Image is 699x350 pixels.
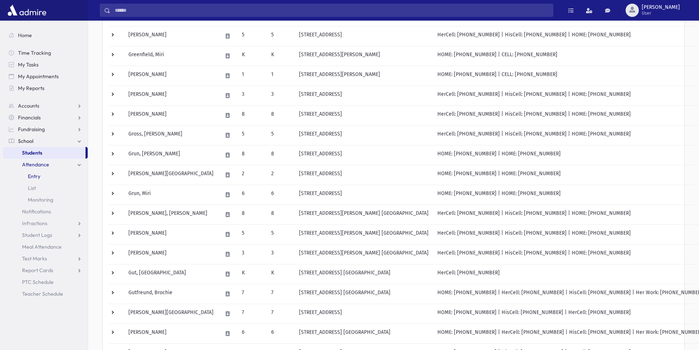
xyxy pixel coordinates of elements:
span: [PERSON_NAME] [642,4,680,10]
td: [PERSON_NAME] [124,324,218,343]
td: 5 [237,125,267,145]
td: 3 [237,86,267,105]
td: Greenfield, Miri [124,46,218,66]
td: K [237,46,267,66]
td: [STREET_ADDRESS] [295,26,433,46]
span: Meal Attendance [22,243,62,250]
input: Search [110,4,553,17]
a: School [3,135,88,147]
a: Meal Attendance [3,241,88,253]
td: 5 [267,26,295,46]
td: [STREET_ADDRESS][PERSON_NAME] [GEOGRAPHIC_DATA] [295,224,433,244]
td: 7 [237,304,267,324]
td: Gut, [GEOGRAPHIC_DATA] [124,264,218,284]
td: 7 [267,284,295,304]
span: Notifications [22,208,51,215]
a: Teacher Schedule [3,288,88,300]
a: Home [3,29,88,41]
td: K [267,46,295,66]
td: [STREET_ADDRESS] [GEOGRAPHIC_DATA] [295,264,433,284]
span: Infractions [22,220,47,227]
span: School [18,138,33,144]
td: 3 [237,244,267,264]
a: Notifications [3,206,88,217]
a: List [3,182,88,194]
a: Accounts [3,100,88,112]
td: 7 [237,284,267,304]
td: [STREET_ADDRESS] [GEOGRAPHIC_DATA] [295,324,433,343]
td: [STREET_ADDRESS] [295,125,433,145]
td: 2 [267,165,295,185]
td: [PERSON_NAME] [124,86,218,105]
td: [STREET_ADDRESS][PERSON_NAME] [295,66,433,86]
td: [PERSON_NAME], [PERSON_NAME] [124,205,218,224]
td: 8 [267,205,295,224]
a: Entry [3,170,88,182]
td: 5 [237,26,267,46]
td: [PERSON_NAME] [124,105,218,125]
td: Gutfreund, Brochie [124,284,218,304]
span: Monitoring [28,196,53,203]
a: Fundraising [3,123,88,135]
td: [STREET_ADDRESS][PERSON_NAME] [295,46,433,66]
a: PTC Schedule [3,276,88,288]
td: Grun, Miri [124,185,218,205]
span: List [28,185,36,191]
span: My Tasks [18,61,39,68]
td: [STREET_ADDRESS][PERSON_NAME] [GEOGRAPHIC_DATA] [295,244,433,264]
td: [PERSON_NAME] [124,244,218,264]
a: My Appointments [3,71,88,82]
td: [STREET_ADDRESS] [295,145,433,165]
a: My Tasks [3,59,88,71]
td: 5 [267,224,295,244]
img: AdmirePro [6,3,48,18]
span: Fundraising [18,126,45,133]
td: 1 [237,66,267,86]
td: [PERSON_NAME] [124,224,218,244]
td: 8 [267,145,295,165]
a: Attendance [3,159,88,170]
td: 6 [267,324,295,343]
span: Time Tracking [18,50,51,56]
span: Students [22,149,42,156]
td: 1 [267,66,295,86]
td: 6 [267,185,295,205]
a: Test Marks [3,253,88,264]
td: 3 [267,244,295,264]
span: Home [18,32,32,39]
td: 6 [237,324,267,343]
td: 5 [267,125,295,145]
a: Infractions [3,217,88,229]
td: Grun, [PERSON_NAME] [124,145,218,165]
span: Financials [18,114,41,121]
td: 8 [237,205,267,224]
a: My Reports [3,82,88,94]
a: Monitoring [3,194,88,206]
td: [PERSON_NAME][GEOGRAPHIC_DATA] [124,304,218,324]
td: [STREET_ADDRESS] [295,304,433,324]
span: Teacher Schedule [22,291,63,297]
td: 6 [237,185,267,205]
td: [PERSON_NAME] [124,66,218,86]
a: Student Logs [3,229,88,241]
span: Entry [28,173,40,180]
td: [STREET_ADDRESS][PERSON_NAME] [GEOGRAPHIC_DATA] [295,205,433,224]
span: User [642,10,680,16]
td: [STREET_ADDRESS] [GEOGRAPHIC_DATA] [295,284,433,304]
td: [STREET_ADDRESS] [295,165,433,185]
span: Report Cards [22,267,53,274]
span: Accounts [18,102,39,109]
td: K [267,264,295,284]
span: Attendance [22,161,49,168]
td: 8 [237,145,267,165]
a: Financials [3,112,88,123]
td: 8 [267,105,295,125]
td: 5 [237,224,267,244]
td: K [237,264,267,284]
span: My Appointments [18,73,59,80]
a: Time Tracking [3,47,88,59]
td: [PERSON_NAME][GEOGRAPHIC_DATA] [124,165,218,185]
td: [STREET_ADDRESS] [295,105,433,125]
td: [PERSON_NAME] [124,26,218,46]
td: 7 [267,304,295,324]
